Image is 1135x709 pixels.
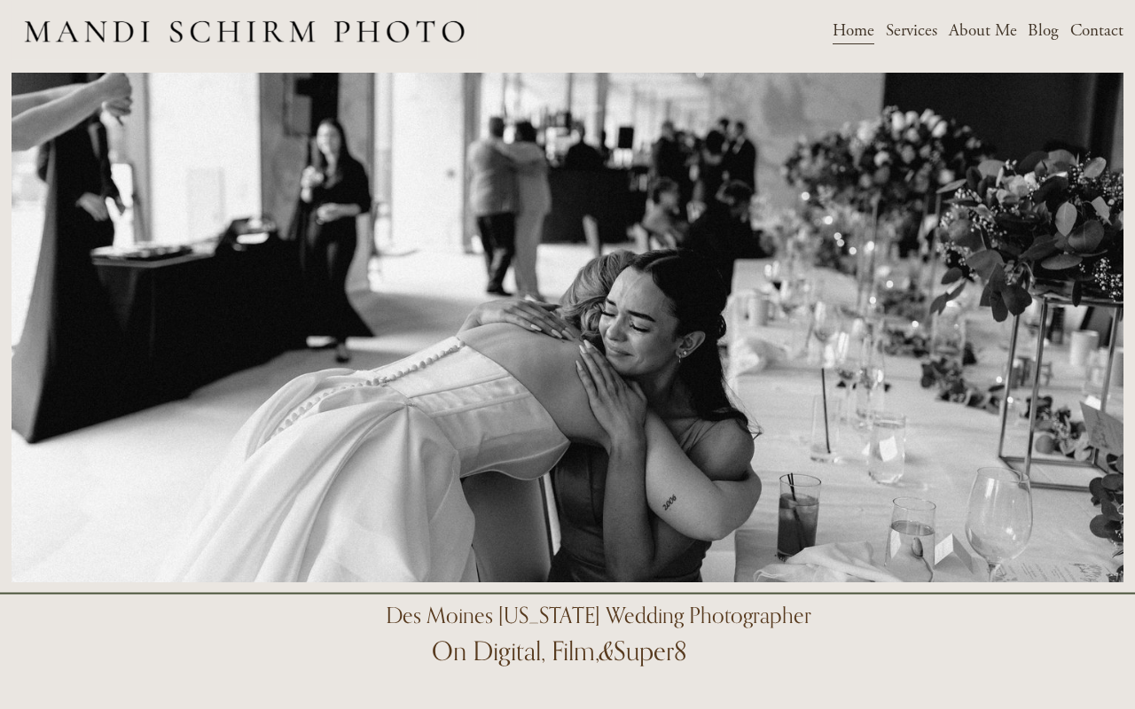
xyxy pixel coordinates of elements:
[1070,16,1123,46] a: Contact
[12,73,1123,581] img: K&D-269.jpg
[949,16,1017,46] a: About Me
[386,604,811,627] h1: Des Moines [US_STATE] Wedding Photographer
[1028,16,1059,46] a: Blog
[833,16,874,46] a: Home
[886,18,937,45] span: Services
[886,16,937,46] a: folder dropdown
[432,638,687,666] h1: On Digital, Film, Super8
[12,1,478,60] img: Des Moines Wedding Photographer - Mandi Schirm Photo
[599,630,614,674] em: &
